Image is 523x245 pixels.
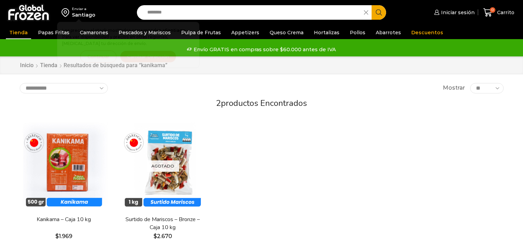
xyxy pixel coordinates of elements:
[55,233,72,239] bdi: 1.969
[6,26,31,39] a: Tienda
[443,84,465,92] span: Mostrar
[20,83,108,93] select: Pedido de la tienda
[178,26,224,39] a: Pulpa de Frutas
[165,28,186,33] strong: Santiago
[482,4,516,21] a: 0 Carrito
[40,62,58,70] a: Tienda
[147,160,179,172] p: Agotado
[228,26,263,39] a: Appetizers
[80,51,116,63] button: Continuar
[55,233,59,239] span: $
[20,62,167,70] nav: Breadcrumb
[24,216,103,224] a: Kanikama – Caja 10 kg
[62,27,194,47] p: Los precios y el stock mostrados corresponden a . Para ver disponibilidad y precios en otras regi...
[310,26,343,39] a: Hortalizas
[432,6,475,19] a: Iniciar sesión
[153,233,157,239] span: $
[408,26,447,39] a: Descuentos
[221,98,307,109] span: productos encontrados
[20,62,34,70] a: Inicio
[490,7,495,13] span: 0
[372,26,404,39] a: Abarrotes
[72,7,95,11] div: Enviar a
[346,26,369,39] a: Pollos
[120,51,176,63] button: Cambiar Dirección
[153,233,172,239] bdi: 2.670
[72,11,95,18] div: Santiago
[372,5,386,20] button: Search button
[495,9,514,16] span: Carrito
[35,26,73,39] a: Papas Fritas
[439,9,475,16] span: Iniciar sesión
[123,216,202,232] a: Surtido de Mariscos – Bronze – Caja 10 kg
[216,98,221,109] span: 2
[62,7,72,18] img: address-field-icon.svg
[266,26,307,39] a: Queso Crema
